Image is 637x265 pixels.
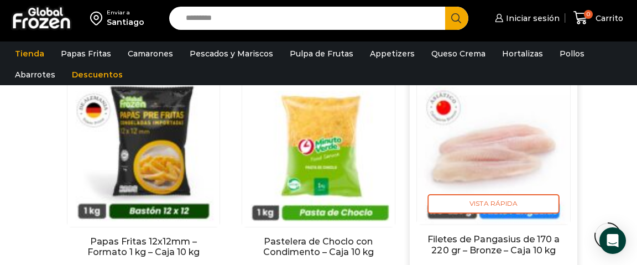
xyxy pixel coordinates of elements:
[492,7,560,29] a: Iniciar sesión
[593,13,623,24] span: Carrito
[426,43,491,64] a: Queso Crema
[107,9,144,17] div: Enviar a
[584,10,593,19] span: 0
[122,43,179,64] a: Camarones
[364,43,420,64] a: Appetizers
[107,17,144,28] div: Santiago
[9,43,50,64] a: Tienda
[9,64,61,85] a: Abarrotes
[55,43,117,64] a: Papas Fritas
[445,7,468,30] button: Search button
[184,43,279,64] a: Pescados y Mariscos
[497,43,549,64] a: Hortalizas
[599,227,626,254] div: Open Intercom Messenger
[284,43,359,64] a: Pulpa de Frutas
[554,43,590,64] a: Pollos
[75,236,213,257] a: Papas Fritas 12x12mm – Formato 1 kg – Caja 10 kg
[249,236,388,257] a: Pastelera de Choclo con Condimento – Caja 10 kg
[427,194,559,214] span: Vista Rápida
[571,5,626,31] a: 0 Carrito
[503,13,560,24] span: Iniciar sesión
[90,9,107,28] img: address-field-icon.svg
[66,64,128,85] a: Descuentos
[424,233,563,255] a: Filetes de Pangasius de 170 a 220 gr – Bronze – Caja 10 kg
